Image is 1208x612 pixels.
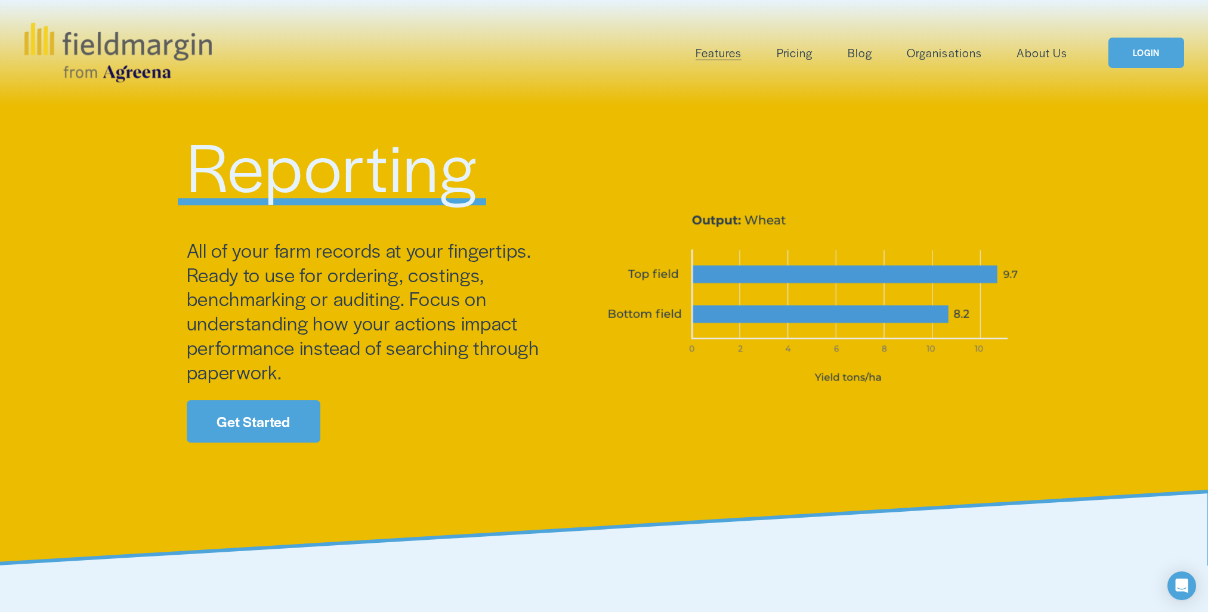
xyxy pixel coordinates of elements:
a: About Us [1017,43,1067,63]
img: fieldmargin.com [24,23,212,82]
span: All of your farm records at your fingertips. Ready to use for ordering, costings, benchmarking or... [187,236,544,385]
a: Blog [848,43,872,63]
a: Get Started [187,400,320,443]
a: folder dropdown [696,43,742,63]
a: LOGIN [1108,38,1184,68]
span: Reporting [187,117,477,212]
a: Organisations [907,43,981,63]
span: Features [696,44,742,61]
a: Pricing [777,43,812,63]
div: Open Intercom Messenger [1167,571,1196,600]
